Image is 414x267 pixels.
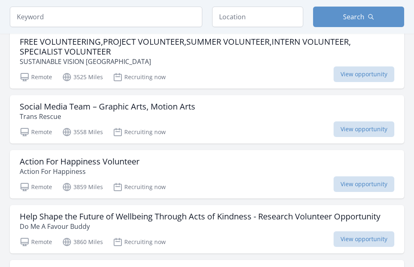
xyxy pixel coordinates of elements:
p: Trans Rescue [20,112,195,121]
p: 3525 Miles [62,72,103,82]
a: Action For Happiness Volunteer Action For Happiness Remote 3859 Miles Recruiting now View opportu... [10,150,404,199]
p: Recruiting now [113,72,166,82]
p: Recruiting now [113,127,166,137]
h3: Social Media Team – Graphic Arts, Motion Arts [20,102,195,112]
p: 3860 Miles [62,237,103,247]
a: Social Media Team – Graphic Arts, Motion Arts Trans Rescue Remote 3558 Miles Recruiting now View ... [10,95,404,144]
button: Search [313,7,404,27]
p: Action For Happiness [20,167,140,176]
h3: Help Shape the Future of Wellbeing Through Acts of Kindness - Research Volunteer Opportunity [20,212,380,221]
p: 3558 Miles [62,127,103,137]
span: View opportunity [334,121,394,137]
p: Remote [20,182,52,192]
p: SUSTAINABLE VISION [GEOGRAPHIC_DATA] [20,57,394,66]
span: View opportunity [334,231,394,247]
p: Remote [20,127,52,137]
p: Recruiting now [113,182,166,192]
p: Remote [20,237,52,247]
span: View opportunity [334,66,394,82]
input: Location [212,7,303,27]
p: 3859 Miles [62,182,103,192]
p: Remote [20,72,52,82]
p: Recruiting now [113,237,166,247]
input: Keyword [10,7,202,27]
p: Do Me A Favour Buddy [20,221,380,231]
a: Help Shape the Future of Wellbeing Through Acts of Kindness - Research Volunteer Opportunity Do M... [10,205,404,253]
a: FREE VOLUNTEERING,PROJECT VOLUNTEER,SUMMER VOLUNTEER,INTERN VOLUNTEER, SPECIALIST VOLUNTEER SUSTA... [10,30,404,89]
span: View opportunity [334,176,394,192]
span: Search [343,12,364,22]
h3: FREE VOLUNTEERING,PROJECT VOLUNTEER,SUMMER VOLUNTEER,INTERN VOLUNTEER, SPECIALIST VOLUNTEER [20,37,394,57]
h3: Action For Happiness Volunteer [20,157,140,167]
